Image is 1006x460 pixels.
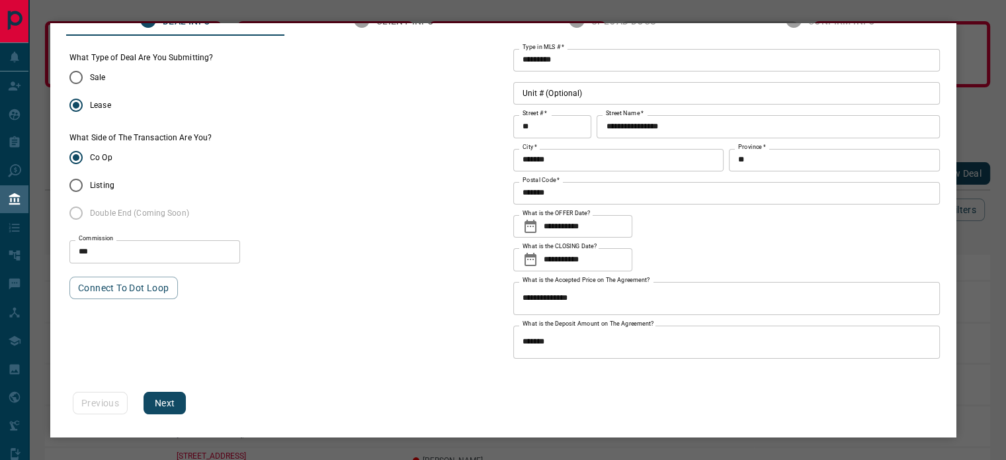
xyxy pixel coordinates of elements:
[90,99,111,111] span: Lease
[144,392,186,414] button: Next
[523,109,547,118] label: Street #
[69,277,178,299] button: Connect to Dot Loop
[79,234,114,243] label: Commission
[523,276,650,285] label: What is the Accepted Price on The Agreement?
[606,109,644,118] label: Street Name
[523,143,537,152] label: City
[523,176,560,185] label: Postal Code
[738,143,765,152] label: Province
[523,320,654,328] label: What is the Deposit Amount on The Agreement?
[90,71,105,83] span: Sale
[69,52,213,64] legend: What Type of Deal Are You Submitting?
[90,179,114,191] span: Listing
[523,43,564,52] label: Type in MLS #
[523,242,597,251] label: What is the CLOSING Date?
[69,132,212,144] label: What Side of The Transaction Are You?
[90,207,189,219] span: Double End (Coming Soon)
[90,152,112,163] span: Co Op
[523,209,590,218] label: What is the OFFER Date?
